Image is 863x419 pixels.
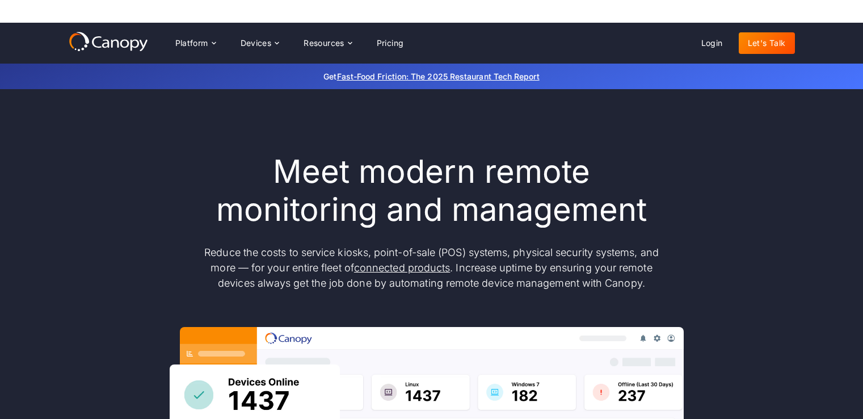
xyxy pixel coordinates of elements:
a: Pricing [368,32,413,54]
div: Resources [294,32,360,55]
div: Devices [241,39,272,47]
a: connected products [354,262,450,274]
div: Resources [304,39,344,47]
a: Let's Talk [739,32,795,54]
div: Platform [166,32,225,55]
p: Reduce the costs to service kiosks, point-of-sale (POS) systems, physical security systems, and m... [193,245,670,291]
a: Login [692,32,732,54]
div: Platform [175,39,208,47]
div: Devices [231,32,288,55]
h1: Meet modern remote monitoring and management [193,153,670,229]
p: Get [154,70,710,82]
a: Fast-Food Friction: The 2025 Restaurant Tech Report [337,72,540,81]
